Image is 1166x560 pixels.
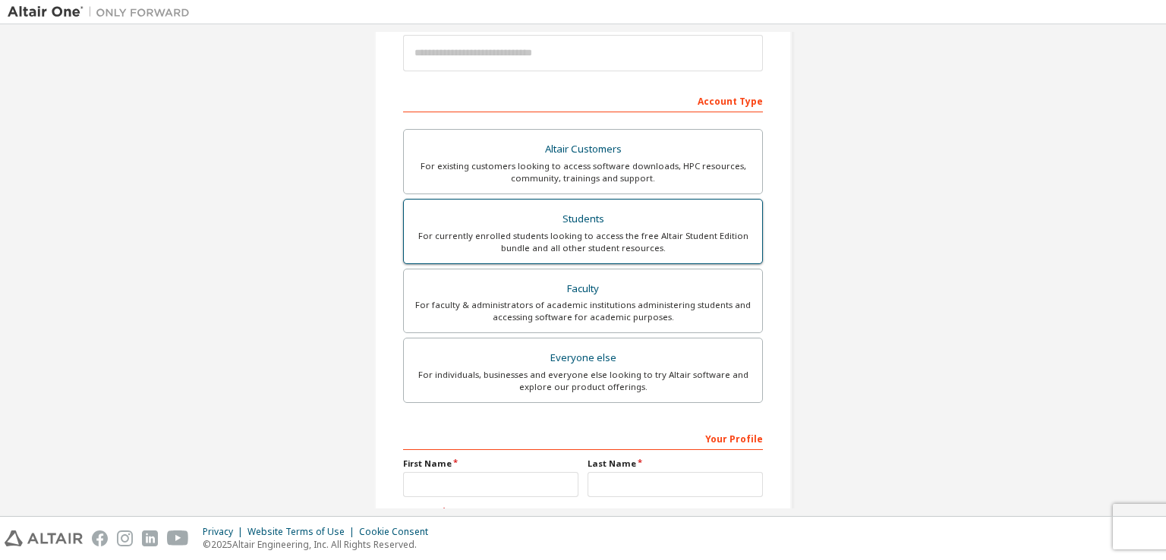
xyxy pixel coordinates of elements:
label: First Name [403,458,578,470]
img: youtube.svg [167,530,189,546]
div: Website Terms of Use [247,526,359,538]
div: For individuals, businesses and everyone else looking to try Altair software and explore our prod... [413,369,753,393]
img: Altair One [8,5,197,20]
div: Account Type [403,88,763,112]
div: Privacy [203,526,247,538]
div: Faculty [413,278,753,300]
label: Last Name [588,458,763,470]
div: Your Profile [403,426,763,450]
div: For currently enrolled students looking to access the free Altair Student Edition bundle and all ... [413,230,753,254]
div: Students [413,209,753,230]
div: Everyone else [413,348,753,369]
img: instagram.svg [117,530,133,546]
p: © 2025 Altair Engineering, Inc. All Rights Reserved. [203,538,437,551]
div: Cookie Consent [359,526,437,538]
label: Job Title [403,506,763,518]
img: facebook.svg [92,530,108,546]
div: For existing customers looking to access software downloads, HPC resources, community, trainings ... [413,160,753,184]
img: linkedin.svg [142,530,158,546]
div: Altair Customers [413,139,753,160]
div: For faculty & administrators of academic institutions administering students and accessing softwa... [413,299,753,323]
img: altair_logo.svg [5,530,83,546]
